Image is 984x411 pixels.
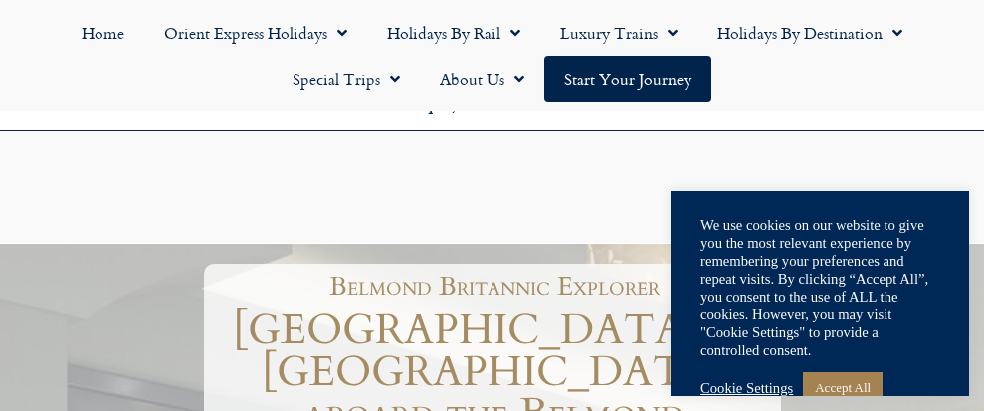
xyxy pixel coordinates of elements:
[697,10,922,56] a: Holidays by Destination
[803,372,883,403] a: Accept All
[10,10,974,102] nav: Menu
[544,56,711,102] a: Start your Journey
[420,56,544,102] a: About Us
[367,10,540,56] a: Holidays by Rail
[219,274,771,300] h1: Belmond Britannic Explorer
[268,60,652,115] h6: [DATE] to [DATE] 9am – 5pm Outside of these times please leave a message on our 24/7 enquiry serv...
[144,10,367,56] a: Orient Express Holidays
[273,56,420,102] a: Special Trips
[62,10,144,56] a: Home
[540,10,697,56] a: Luxury Trains
[700,379,793,397] a: Cookie Settings
[700,216,939,359] div: We use cookies on our website to give you the most relevant experience by remembering your prefer...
